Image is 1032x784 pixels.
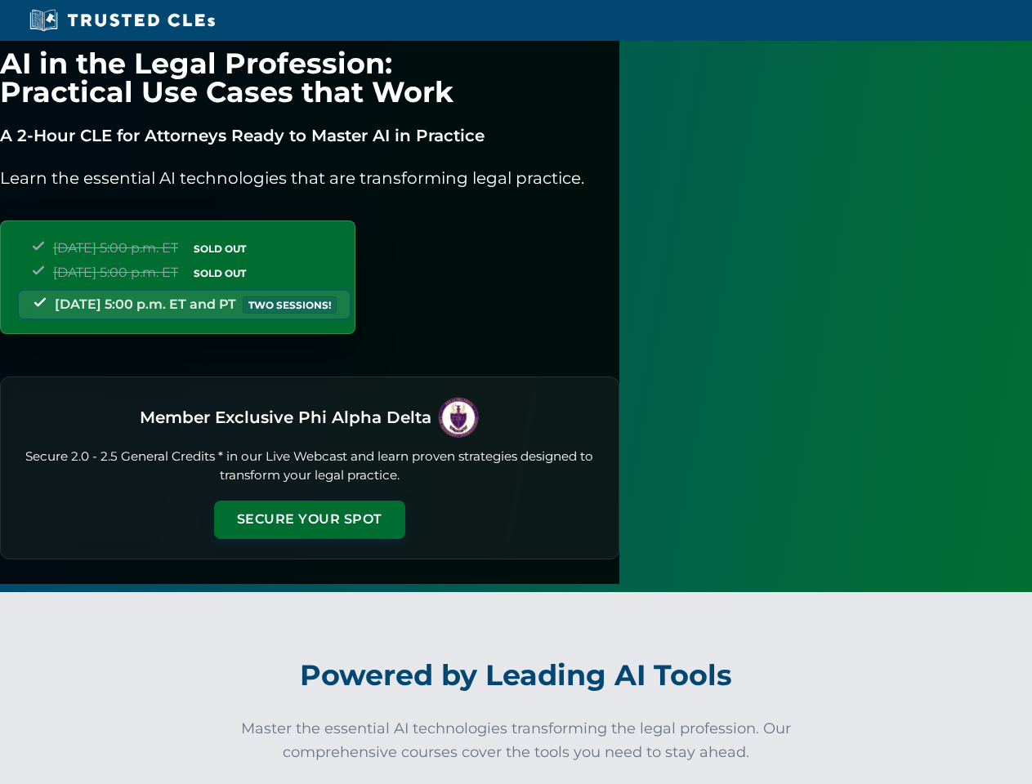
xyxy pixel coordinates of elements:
span: [DATE] 5:00 p.m. ET [53,265,178,280]
p: Secure 2.0 - 2.5 General Credits * in our Live Webcast and learn proven strategies designed to tr... [20,448,599,485]
img: PAD [438,397,479,438]
button: Secure Your Spot [214,501,405,538]
span: SOLD OUT [188,265,252,282]
span: [DATE] 5:00 p.m. ET [53,240,178,256]
span: SOLD OUT [188,240,252,257]
img: Trusted CLEs [25,8,220,33]
h2: Powered by Leading AI Tools [64,647,969,704]
h3: Member Exclusive Phi Alpha Delta [140,403,431,432]
p: Master the essential AI technologies transforming the legal profession. Our comprehensive courses... [230,717,802,764]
